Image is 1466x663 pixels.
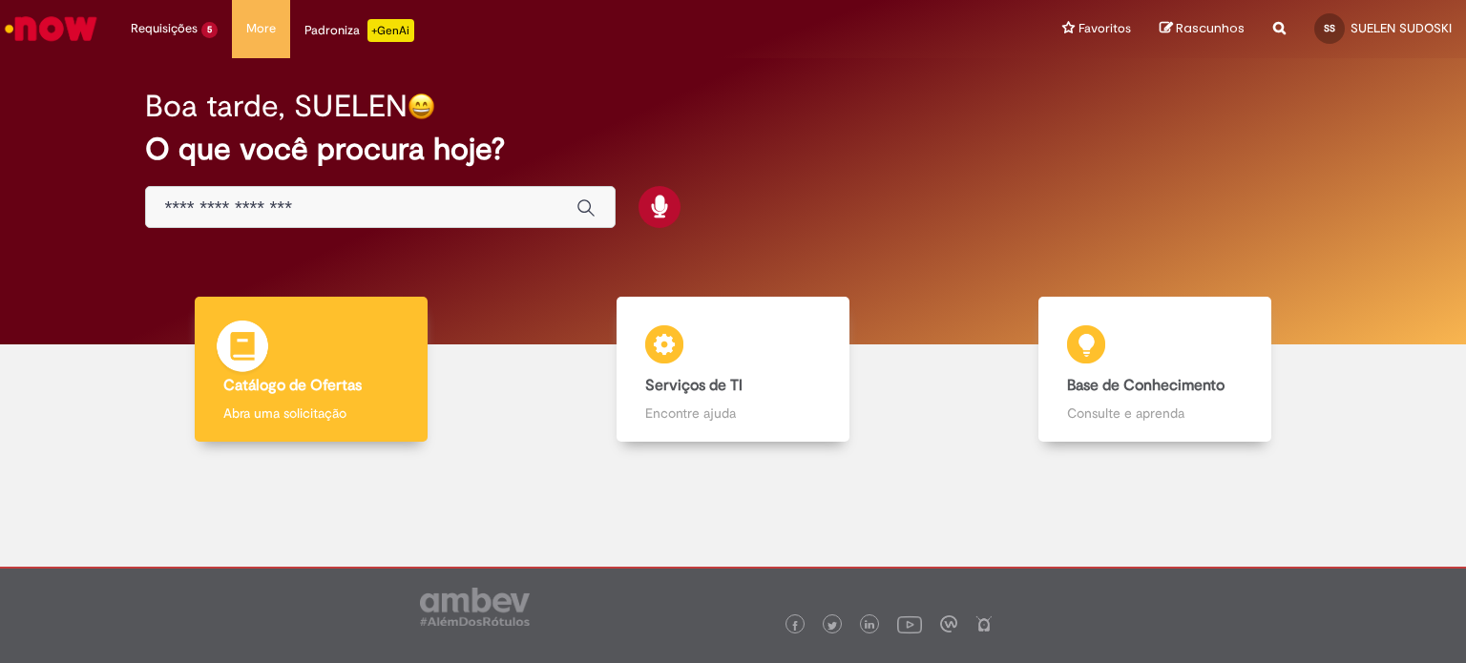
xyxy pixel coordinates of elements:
span: 5 [201,22,218,38]
p: Abra uma solicitação [223,404,398,423]
h2: O que você procura hoje? [145,133,1322,166]
p: +GenAi [367,19,414,42]
b: Serviços de TI [645,376,743,395]
img: logo_footer_youtube.png [897,611,922,636]
img: logo_footer_workplace.png [940,615,957,632]
a: Rascunhos [1160,20,1245,38]
span: More [246,19,276,38]
span: SS [1324,22,1335,34]
p: Encontre ajuda [645,404,820,423]
b: Catálogo de Ofertas [223,376,362,395]
img: ServiceNow [2,10,100,48]
img: logo_footer_ambev_rotulo_gray.png [420,588,530,626]
a: Base de Conhecimento Consulte e aprenda [944,297,1366,443]
span: SUELEN SUDOSKI [1351,20,1452,36]
a: Serviços de TI Encontre ajuda [522,297,944,443]
img: happy-face.png [408,93,435,120]
b: Base de Conhecimento [1067,376,1225,395]
a: Catálogo de Ofertas Abra uma solicitação [100,297,522,443]
img: logo_footer_naosei.png [975,615,993,632]
img: logo_footer_linkedin.png [865,620,874,632]
div: Padroniza [304,19,414,42]
span: Favoritos [1079,19,1131,38]
span: Requisições [131,19,198,38]
p: Consulte e aprenda [1067,404,1242,423]
img: logo_footer_twitter.png [827,621,837,631]
img: logo_footer_facebook.png [790,621,800,631]
span: Rascunhos [1176,19,1245,37]
h2: Boa tarde, SUELEN [145,90,408,123]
